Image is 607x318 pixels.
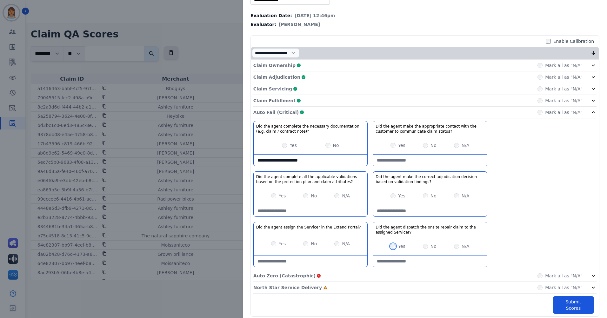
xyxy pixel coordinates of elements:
label: Mark all as "N/A" [545,86,583,92]
label: Mark all as "N/A" [545,109,583,116]
label: No [430,142,437,149]
label: No [311,193,317,199]
p: North Star Service Delivery [253,284,322,291]
p: Auto Fail (Critical) [253,109,299,116]
h3: Did the agent make the appropriate contact with the customer to communicate claim status? [376,124,484,134]
label: Mark all as "N/A" [545,273,583,279]
p: Claim Fulfillment [253,97,296,104]
label: N/A [462,193,470,199]
p: Claim Adjudication [253,74,300,80]
label: Mark all as "N/A" [545,74,583,80]
label: No [333,142,339,149]
button: Submit Scores [553,296,594,314]
div: Evaluator: [250,21,599,28]
span: [PERSON_NAME] [279,21,320,28]
label: Mark all as "N/A" [545,97,583,104]
label: Yes [279,241,286,247]
label: No [430,243,437,249]
span: [DATE] 12:46pm [295,12,335,19]
label: Mark all as "N/A" [545,62,583,69]
label: Yes [398,243,405,249]
div: Evaluation Date: [250,12,599,19]
h3: Did the agent assign the Servicer in the Extend Portal? [256,225,361,230]
h3: Did the agent dispatch the onsite repair claim to the assigned Servicer? [376,225,484,235]
p: Auto Zero (Catastrophic) [253,273,316,279]
label: Enable Calibration [553,38,594,44]
label: N/A [462,142,470,149]
h3: Did the agent make the correct adjudication decision based on validation findings? [376,174,484,184]
p: Claim Ownership [253,62,296,69]
label: N/A [462,243,470,249]
p: Claim Servicing [253,86,292,92]
label: Yes [398,193,405,199]
label: No [311,241,317,247]
label: Yes [279,193,286,199]
label: Yes [290,142,297,149]
label: Yes [398,142,405,149]
h3: Did the agent complete all the applicable validations based on the protection plan and claim attr... [256,174,365,184]
label: Mark all as "N/A" [545,284,583,291]
label: N/A [342,241,350,247]
h3: Did the agent complete the necessary documentation (e.g. claim / contract note)? [256,124,365,134]
label: No [430,193,437,199]
label: N/A [342,193,350,199]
